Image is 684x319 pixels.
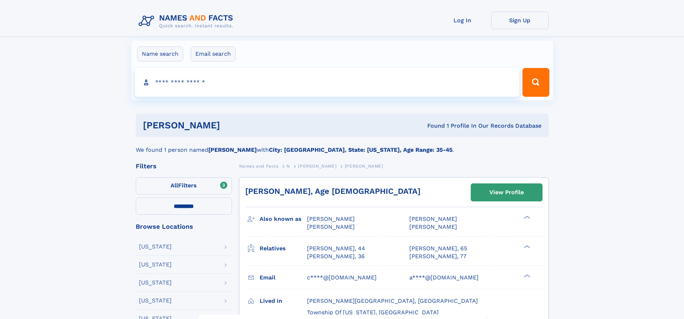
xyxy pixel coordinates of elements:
div: We found 1 person named with . [136,137,549,154]
span: Township Of [US_STATE], [GEOGRAPHIC_DATA] [307,309,439,316]
label: Email search [191,46,236,61]
span: [PERSON_NAME] [307,223,355,230]
input: search input [135,68,520,97]
a: N [287,161,290,170]
button: Search Button [522,68,549,97]
div: View Profile [489,184,524,201]
h3: Also known as [260,213,307,225]
span: [PERSON_NAME] [307,215,355,222]
h3: Lived in [260,295,307,307]
span: [PERSON_NAME][GEOGRAPHIC_DATA], [GEOGRAPHIC_DATA] [307,297,478,304]
div: [US_STATE] [139,280,172,286]
h1: [PERSON_NAME] [143,121,324,130]
label: Filters [136,177,232,195]
span: [PERSON_NAME] [409,223,457,230]
span: N [287,164,290,169]
div: Filters [136,163,232,169]
a: Sign Up [491,12,549,29]
div: [US_STATE] [139,298,172,304]
div: [US_STATE] [139,244,172,250]
a: [PERSON_NAME], 36 [307,252,365,260]
div: Browse Locations [136,223,232,230]
a: [PERSON_NAME], 65 [409,245,467,252]
span: [PERSON_NAME] [345,164,383,169]
div: [US_STATE] [139,262,172,268]
b: City: [GEOGRAPHIC_DATA], State: [US_STATE], Age Range: 35-45 [269,146,452,153]
h3: Email [260,272,307,284]
a: [PERSON_NAME] [298,161,336,170]
div: ❯ [522,244,531,249]
span: [PERSON_NAME] [298,164,336,169]
h3: Relatives [260,242,307,255]
div: ❯ [522,273,531,278]
span: [PERSON_NAME] [409,215,457,222]
a: View Profile [471,184,542,201]
div: Found 1 Profile In Our Records Database [324,122,541,130]
a: [PERSON_NAME], 44 [307,245,365,252]
b: [PERSON_NAME] [208,146,257,153]
a: Names and Facts [239,161,279,170]
a: [PERSON_NAME], Age [DEMOGRAPHIC_DATA] [245,187,420,196]
div: ❯ [522,215,531,220]
a: Log In [434,12,491,29]
img: Logo Names and Facts [136,12,239,31]
span: All [171,182,178,189]
a: [PERSON_NAME], 77 [409,252,466,260]
label: Name search [137,46,183,61]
